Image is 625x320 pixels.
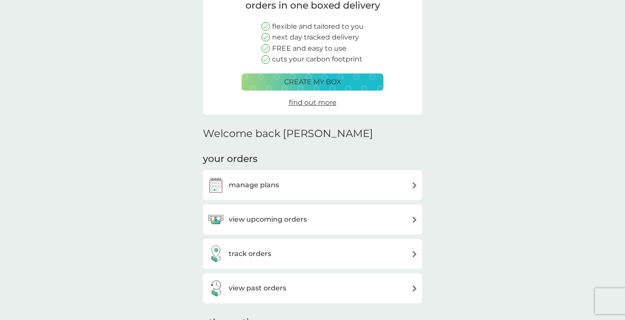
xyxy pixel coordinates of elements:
[411,251,418,257] img: arrow right
[272,43,346,54] p: FREE and easy to use
[229,283,286,294] h3: view past orders
[203,128,373,140] h2: Welcome back [PERSON_NAME]
[272,54,362,65] p: cuts your carbon footprint
[272,32,359,43] p: next day tracked delivery
[289,98,337,107] span: find out more
[229,248,271,259] h3: track orders
[242,73,383,91] button: create my box
[411,285,418,292] img: arrow right
[229,214,307,225] h3: view upcoming orders
[411,216,418,223] img: arrow right
[229,180,279,191] h3: manage plans
[284,76,341,88] p: create my box
[289,97,337,108] a: find out more
[272,21,364,32] p: flexible and tailored to you
[411,182,418,189] img: arrow right
[203,152,257,166] h3: your orders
